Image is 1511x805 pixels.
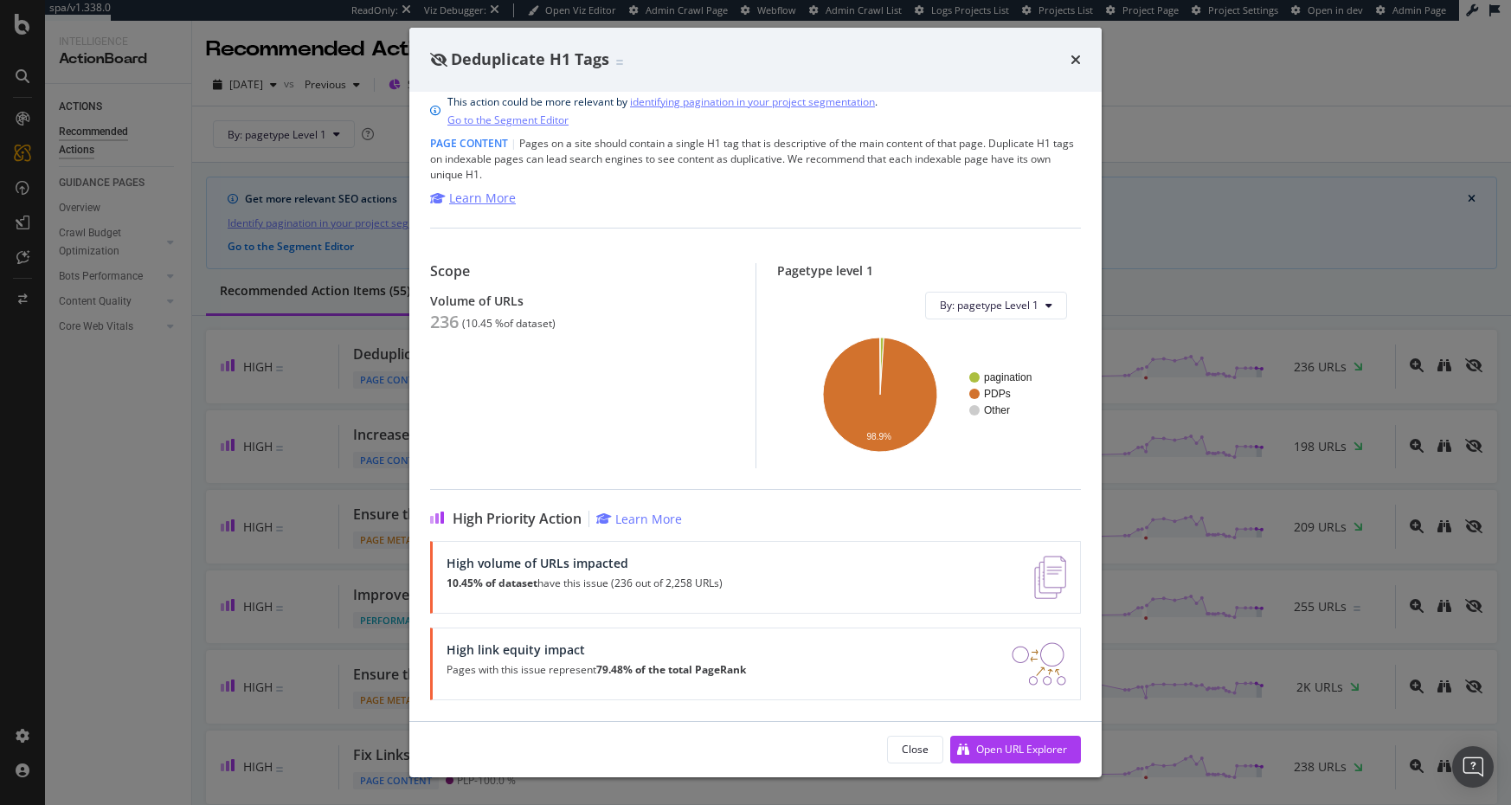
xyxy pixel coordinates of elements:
[430,53,447,67] div: eye-slash
[453,511,582,527] span: High Priority Action
[449,190,516,207] div: Learn More
[447,642,746,657] div: High link equity impact
[984,404,1010,416] text: Other
[430,136,1081,183] div: Pages on a site should contain a single H1 tag that is descriptive of the main content of that pa...
[984,371,1032,383] text: pagination
[866,432,891,441] text: 98.9%
[596,511,682,527] a: Learn More
[409,28,1102,777] div: modal
[447,577,723,589] p: have this issue (236 out of 2,258 URLs)
[447,93,878,129] div: This action could be more relevant by .
[447,576,537,590] strong: 10.45% of dataset
[447,664,746,676] p: Pages with this issue represent
[511,136,517,151] span: |
[447,111,569,129] a: Go to the Segment Editor
[984,388,1011,400] text: PDPs
[925,292,1067,319] button: By: pagetype Level 1
[430,293,735,308] div: Volume of URLs
[430,312,459,332] div: 236
[902,742,929,757] div: Close
[791,333,1061,454] svg: A chart.
[630,93,875,111] a: identifying pagination in your project segmentation
[616,60,623,65] img: Equal
[615,511,682,527] div: Learn More
[430,263,735,280] div: Scope
[430,93,1081,129] div: info banner
[1452,746,1494,788] div: Open Intercom Messenger
[940,298,1038,312] span: By: pagetype Level 1
[1012,642,1066,686] img: DDxVyA23.png
[1071,48,1081,71] div: times
[430,190,516,207] a: Learn More
[451,48,609,69] span: Deduplicate H1 Tags
[462,318,556,330] div: ( 10.45 % of dataset )
[950,736,1081,763] button: Open URL Explorer
[976,742,1067,757] div: Open URL Explorer
[430,136,508,151] span: Page Content
[596,662,746,677] strong: 79.48% of the total PageRank
[777,263,1082,278] div: Pagetype level 1
[1034,556,1066,599] img: e5DMFwAAAABJRU5ErkJggg==
[887,736,943,763] button: Close
[447,556,723,570] div: High volume of URLs impacted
